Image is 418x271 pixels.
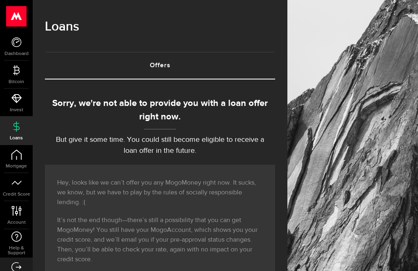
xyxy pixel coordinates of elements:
[384,237,418,271] iframe: LiveChat chat widget
[45,53,275,79] a: Offers
[45,97,275,124] div: Sorry, we're not able to provide you with a loan offer right now.
[57,178,263,207] p: Hey, looks like we can’t offer you any MogoMoney right now. It sucks, we know, but we have to pla...
[45,134,275,156] p: But give it some time. You could still become eligible to receive a loan offer in the future.
[57,216,263,264] p: It’s not the end though—there’s still a possibility that you can get MogoMoney! You still have yo...
[45,16,275,37] h1: Loans
[45,52,275,79] ul: Tabs Navigation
